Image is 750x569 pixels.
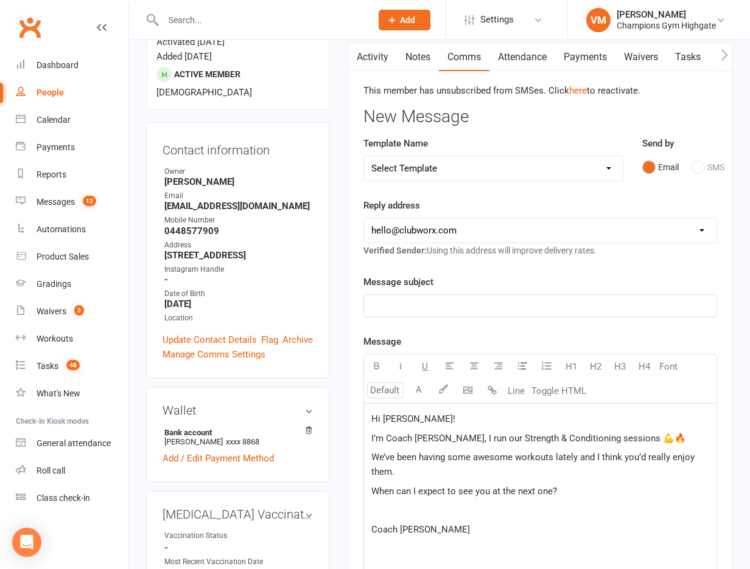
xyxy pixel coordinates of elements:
[559,354,583,379] button: H1
[615,43,667,71] a: Waivers
[489,43,555,71] a: Attendance
[163,451,274,466] a: Add / Edit Payment Method
[15,12,45,43] a: Clubworx
[617,9,716,20] div: [PERSON_NAME]
[583,354,608,379] button: H2
[163,139,313,157] h3: Contact information
[16,325,128,353] a: Workouts
[363,246,427,255] strong: Verified Sender:
[379,10,430,30] button: Add
[528,379,589,403] button: Toggle HTML
[371,433,686,444] span: I’m Coach [PERSON_NAME], I run our Strength & Conditioning sessions 💪🔥
[164,428,307,437] strong: Bank account
[363,198,420,213] label: Reply address
[37,224,86,234] div: Automations
[164,556,265,568] div: Most Recent Vaccination Date
[363,275,433,289] label: Message subject
[164,542,313,553] strong: -
[422,361,428,372] span: U
[16,216,128,243] a: Automations
[16,430,128,457] a: General attendance kiosk mode
[16,271,128,298] a: Gradings
[261,333,278,347] a: Flag
[164,250,313,261] strong: [STREET_ADDRESS]
[37,438,111,448] div: General attendance
[37,60,79,70] div: Dashboard
[164,176,313,187] strong: [PERSON_NAME]
[363,334,401,349] label: Message
[16,298,128,325] a: Waivers 3
[156,36,225,47] time: Activated [DATE]
[367,382,404,398] input: Default
[555,43,615,71] a: Payments
[164,298,313,309] strong: [DATE]
[12,528,41,557] div: Open Intercom Messenger
[164,288,313,300] div: Date of Birth
[282,333,313,347] a: Archive
[16,161,128,188] a: Reports
[37,361,58,371] div: Tasks
[164,215,313,226] div: Mobile Number
[37,88,64,97] div: People
[164,274,313,285] strong: -
[617,20,716,31] div: Champions Gym Highgate
[586,8,611,32] div: VM
[16,380,128,407] a: What's New
[397,43,439,71] a: Notes
[632,354,656,379] button: H4
[371,524,470,535] span: Coach [PERSON_NAME]
[16,485,128,512] a: Class kiosk mode
[439,43,489,71] a: Comms
[504,379,528,403] button: Line
[37,142,75,152] div: Payments
[37,334,73,343] div: Workouts
[156,87,252,98] span: [DEMOGRAPHIC_DATA]
[37,197,75,207] div: Messages
[371,486,557,497] span: When can I expect to see you at the next one?
[363,136,428,151] label: Template Name
[371,413,455,424] span: Hi [PERSON_NAME]!
[159,12,363,29] input: Search...
[74,305,84,316] span: 3
[348,43,397,71] a: Activity
[226,437,259,446] span: xxxx 8868
[363,246,597,255] span: Using this address will improve delivery rates.
[16,353,128,380] a: Tasks 48
[164,201,313,212] strong: [EMAIL_ADDRESS][DOMAIN_NAME]
[16,106,128,134] a: Calendar
[413,354,437,379] button: U
[667,43,709,71] a: Tasks
[164,530,265,542] div: Vaccination Status
[407,379,431,403] button: A
[83,196,96,206] span: 12
[37,279,71,289] div: Gradings
[16,457,128,485] a: Roll call
[569,85,587,96] a: here
[164,190,313,202] div: Email
[156,51,212,62] time: Added [DATE]
[164,240,313,251] div: Address
[164,264,313,275] div: Instagram Handle
[37,170,66,179] div: Reports
[37,466,65,475] div: Roll call
[37,493,90,503] div: Class check-in
[16,243,128,271] a: Product Sales
[163,426,313,448] li: [PERSON_NAME]
[66,360,80,370] span: 48
[37,388,80,398] div: What's New
[480,6,514,33] span: Settings
[164,226,313,236] strong: 0448577909
[163,333,257,347] a: Update Contact Details
[363,83,717,98] p: This member has unsubscribed from SMSes. Click to reactivate.
[16,188,128,216] a: Messages 12
[642,156,679,179] button: Email
[363,108,717,126] h3: New Message
[37,115,71,125] div: Calendar
[16,134,128,161] a: Payments
[163,404,313,417] h3: Wallet
[16,79,128,106] a: People
[400,15,415,25] span: Add
[16,52,128,79] a: Dashboard
[164,166,313,178] div: Owner
[164,312,313,324] div: Location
